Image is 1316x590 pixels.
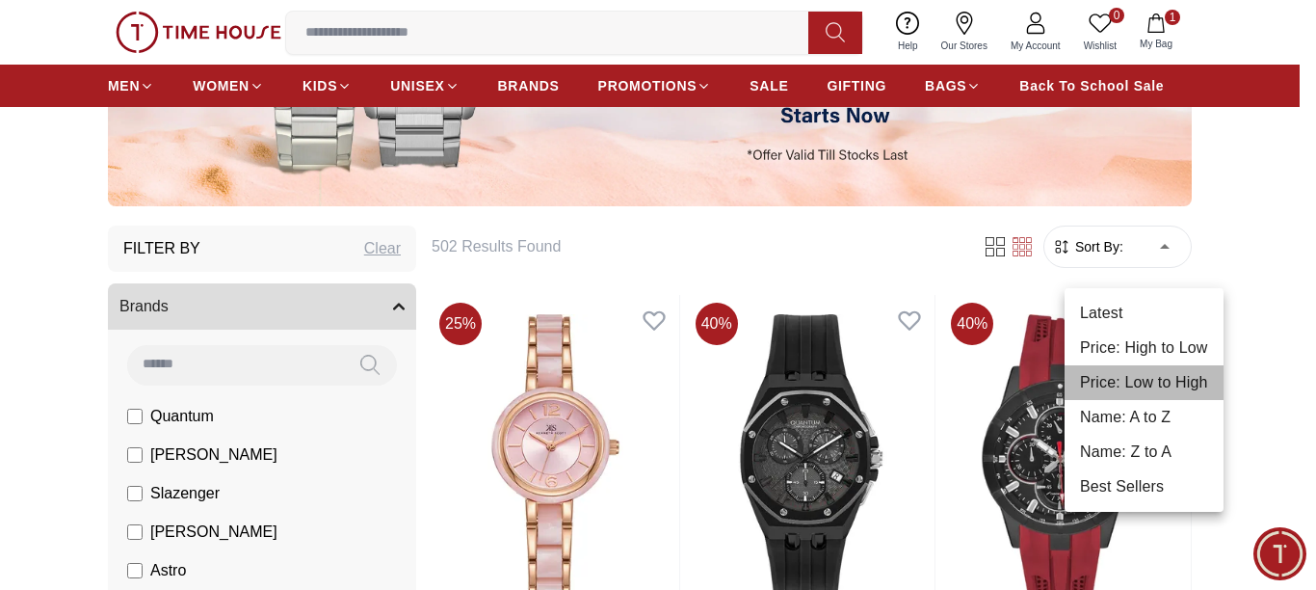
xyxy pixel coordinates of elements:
[1065,469,1224,504] li: Best Sellers
[1065,435,1224,469] li: Name: Z to A
[1065,400,1224,435] li: Name: A to Z
[1065,331,1224,365] li: Price: High to Low
[1065,296,1224,331] li: Latest
[1253,527,1306,580] div: Chat Widget
[1065,365,1224,400] li: Price: Low to High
